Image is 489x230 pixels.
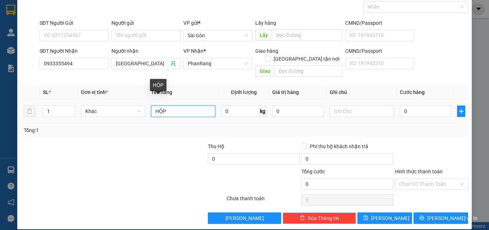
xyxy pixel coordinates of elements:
th: Ghi chú [327,85,397,99]
div: CMND/Passport [345,47,414,55]
span: Khác [85,106,141,117]
span: Định lượng [231,89,257,95]
b: [DOMAIN_NAME] [60,27,99,33]
button: delete [24,105,35,117]
span: Giá trị hàng [272,89,299,95]
b: Thiện Trí [9,46,32,68]
button: deleteXóa Thông tin [283,212,356,224]
span: Lấy [255,29,272,41]
button: printer[PERSON_NAME] và In [413,212,468,224]
div: Chưa thanh toán [226,194,301,207]
span: VP Nhận [183,48,204,54]
span: Giao hàng [255,48,278,54]
span: Thu Hộ [208,144,224,149]
label: Hình thức thanh toán [395,169,443,174]
span: [PERSON_NAME] [371,214,410,222]
div: SĐT Người Nhận [40,47,109,55]
button: plus [457,105,465,117]
input: 0 [272,105,324,117]
input: Dọc đường [272,29,342,41]
span: Xóa Thông tin [308,214,339,222]
span: [GEOGRAPHIC_DATA] tận nơi [271,55,342,63]
span: plus [457,108,465,114]
span: Cước hàng [400,89,425,95]
span: Đơn vị tính [81,89,108,95]
input: Dọc đường [274,65,342,77]
div: Người nhận [111,47,180,55]
span: kg [259,105,266,117]
input: Ghi Chú [330,105,394,117]
button: save[PERSON_NAME] [357,212,412,224]
span: user-add [170,61,176,66]
span: Sài Gòn [188,30,248,41]
span: Giao [255,65,274,77]
span: [PERSON_NAME] và In [427,214,477,222]
span: Lấy hàng [255,20,276,26]
li: (c) 2017 [60,34,99,43]
span: PhanRang [188,58,248,69]
div: HỘP [150,79,166,91]
button: [PERSON_NAME] [208,212,281,224]
span: printer [419,215,424,221]
div: VP gửi [183,19,252,27]
span: delete [300,215,305,221]
span: Tổng cước [301,169,325,174]
b: Gửi khách hàng [44,10,71,44]
span: [PERSON_NAME] [225,214,264,222]
span: SL [43,89,49,95]
div: CMND/Passport [345,19,414,27]
input: VD: Bàn, Ghế [151,105,215,117]
span: Phí thu hộ khách nhận trả [307,142,371,150]
div: SĐT Người Gửi [40,19,109,27]
span: save [363,215,368,221]
img: logo.jpg [78,9,95,26]
div: Người gửi [111,19,180,27]
div: Tổng: 1 [24,126,189,134]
